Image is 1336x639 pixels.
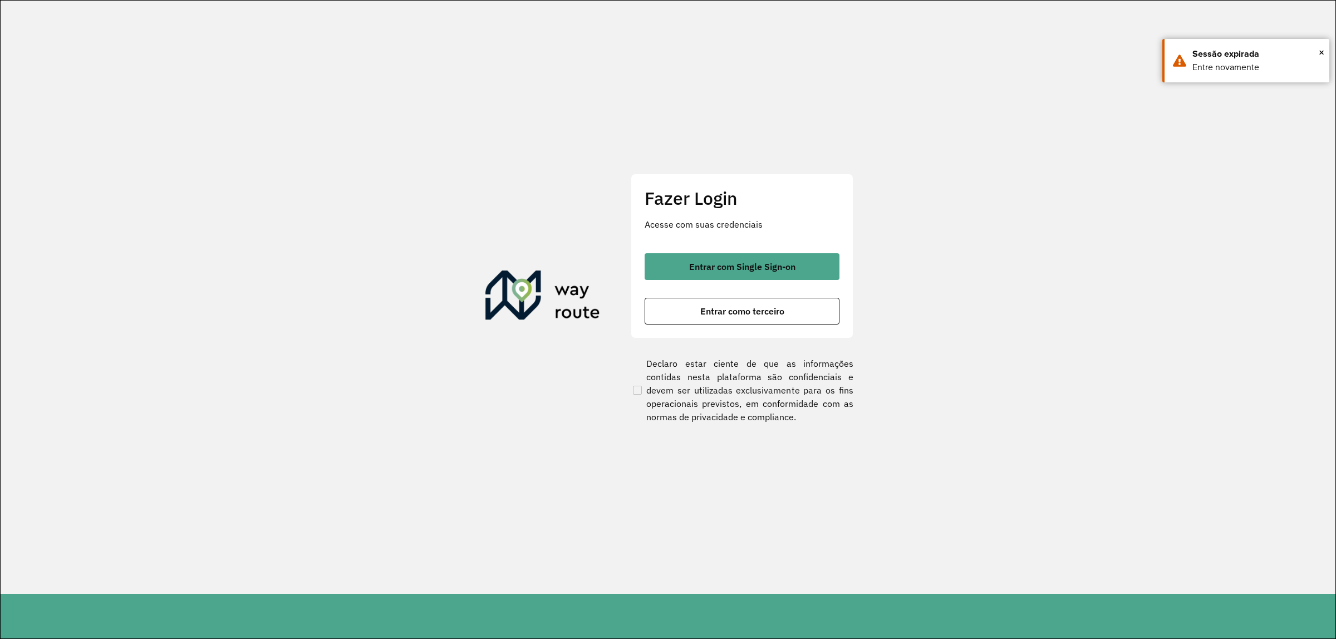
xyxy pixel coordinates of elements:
[1319,44,1324,61] button: Close
[485,271,600,324] img: Roteirizador AmbevTech
[645,298,839,325] button: button
[1192,61,1321,74] div: Entre novamente
[645,218,839,231] p: Acesse com suas credenciais
[1319,44,1324,61] span: ×
[631,357,853,424] label: Declaro estar ciente de que as informações contidas nesta plataforma são confidenciais e devem se...
[645,188,839,209] h2: Fazer Login
[1192,47,1321,61] div: Sessão expirada
[700,307,784,316] span: Entrar como terceiro
[645,253,839,280] button: button
[689,262,795,271] span: Entrar com Single Sign-on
